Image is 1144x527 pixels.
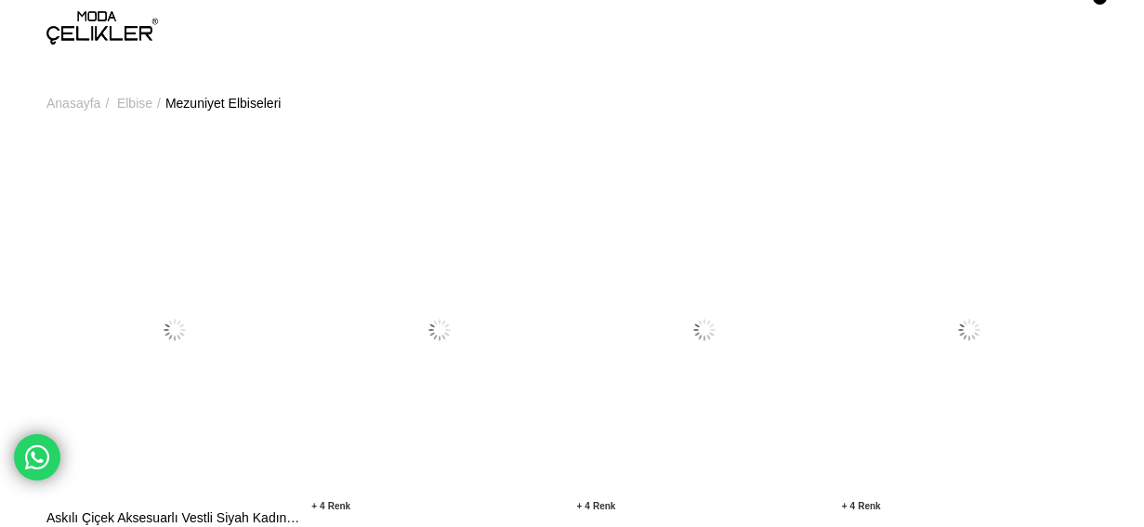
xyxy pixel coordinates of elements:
[686,311,723,349] img: Askılı Göğüs Büzgülü Belden Oturtmalı Sayden Siyah Kadın Elbise 25Y528
[842,500,881,512] span: 4
[46,11,158,45] img: logo
[165,56,282,151] a: Mezuniyet Elbiseleri
[46,56,113,151] li: >
[421,311,458,349] img: Askılı Göğüs Büzgülü Belden Oturtmalı Sayden Pembe Kadın Elbise 25Y528
[46,509,302,526] a: Askılı Çiçek Aksesuarlı Vestli Siyah Kadın Elbise 25Y532
[117,56,165,151] li: >
[311,500,350,512] span: 4
[156,311,193,349] img: Askılı Çiçek Aksesuarlı Vestli Siyah Kadın Elbise 25Y532
[577,500,616,512] span: 4
[46,56,100,151] a: Anasayfa
[117,56,152,151] a: Elbise
[951,311,988,349] img: Askılı Göğüs Büzgülü Belden Oturtmalı Sayden Beyaz Kadın Elbise 25Y528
